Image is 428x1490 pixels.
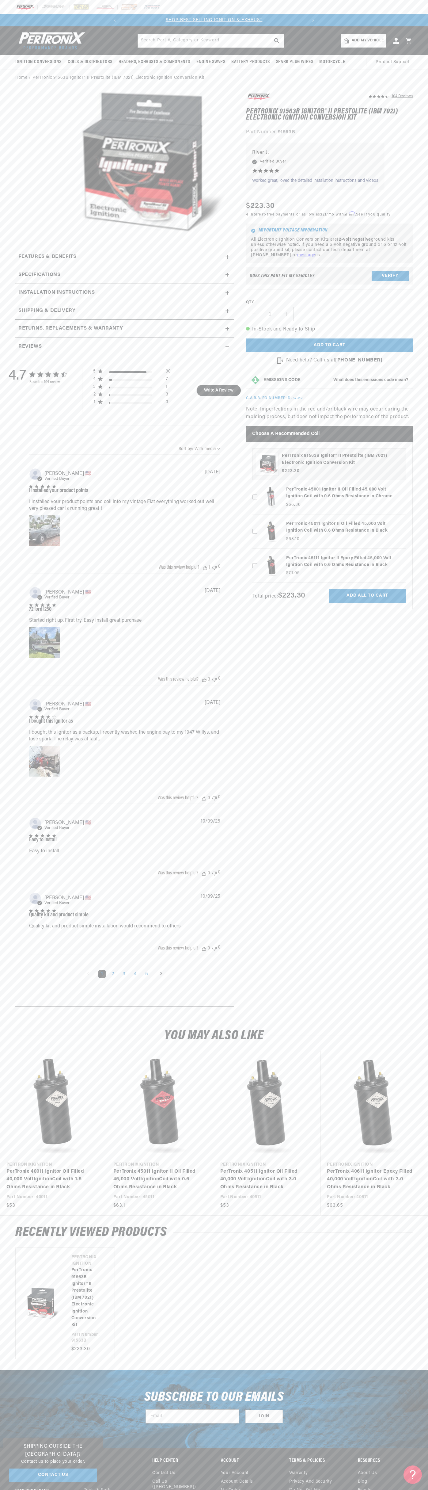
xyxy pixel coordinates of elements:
summary: Reviews [15,338,234,356]
div: Vote up [203,565,207,570]
div: Vote down [212,945,217,951]
span: Headers, Exhausts & Components [119,59,190,65]
button: EMISSIONS CODEWhat does this emissions code mean? [263,377,408,383]
div: 104 Reviews [392,92,413,100]
span: Total price: [252,594,305,599]
span: Motorcycle [319,59,345,65]
a: PerTronix 45011 Ignitor II Oil Filled 45,000 Volt Ignition Coil with 0.6 Ohms Resistance in Black [113,1168,202,1191]
h2: Returns, Replacements & Warranty [18,325,123,333]
div: Vote up [202,871,206,876]
strong: 91563B [278,130,295,135]
div: Part Number: [246,128,413,136]
a: About Us [358,1470,377,1477]
div: Was this review helpful? [159,565,199,570]
div: Vote up [202,796,206,800]
div: 0 [218,870,220,876]
div: 10/09/25 [201,894,220,899]
img: Emissions code [251,375,260,385]
summary: Shipping & Delivery [15,302,234,320]
h2: RECENTLY VIEWED PRODUCTS [15,1227,413,1238]
div: [DATE] [205,700,220,705]
a: PerTronix 40611 Ignitor Epoxy Filled 40,000 VoltIgnitionCoil with 3.0 Ohms Resistance in Black [327,1168,415,1191]
a: Goto previous page [82,969,94,979]
div: 4 [93,376,96,382]
summary: Installation instructions [15,284,234,302]
span: Verified Buyer [260,158,286,165]
div: 5 star by 90 reviews [93,369,171,376]
p: River J. [252,149,378,157]
div: With media [195,447,216,451]
span: Coils & Distributors [68,59,112,65]
div: 5 star rating out of 5 stars [29,603,56,607]
div: 0 [218,676,220,682]
a: Contact us [152,1470,175,1477]
div: Vote down [212,870,217,876]
span: Verified Buyer [44,901,70,905]
h2: You may also like [15,1030,413,1042]
div: 1 [209,565,210,570]
div: Image of Review by Stephen S. on June 12, 23 number 1 [29,746,60,777]
div: I installed your product points [29,488,88,494]
div: 0 [208,871,210,876]
summary: Motorcycle [316,55,348,69]
h1: PerTronix 91563B Ignitor® II Prestolite (IBM 7021) Electronic Ignition Conversion Kit [246,109,413,121]
a: Privacy and Security [289,1477,332,1486]
div: 5 star rating out of 5 stars [29,909,89,912]
ul: Slider [15,1247,413,1359]
a: Page 1 [98,970,106,978]
div: 2 [93,392,96,397]
div: Does This part fit My vehicle? [250,273,314,278]
a: PerTronix 40011 Ignitor Oil Filled 40,000 VoltIgnitionCoil with 1.5 Ohms Resistance in Black [6,1168,95,1191]
button: Sort by:With media [179,447,220,451]
div: customer reviews [18,356,231,1002]
summary: Ignition Conversions [15,55,65,69]
media-gallery: Gallery Viewer [15,92,234,235]
a: [PHONE_NUMBER] [335,358,382,363]
h2: Installation instructions [18,289,95,297]
strong: What does this emissions code mean? [333,378,408,382]
h3: Shipping Outside the [GEOGRAPHIC_DATA]? [9,1443,97,1458]
a: PerTronix 40511 Ignitor Oil Filled 40,000 VoltIgnitionCoil with 3.0 Ohms Resistance in Black [220,1168,309,1191]
div: 5 [93,369,96,374]
span: Verified Buyer [44,826,70,830]
a: Warranty [289,1470,308,1477]
div: Quality kit and product simple [29,912,89,918]
summary: Engine Swaps [193,55,228,69]
div: 72 ford f250 [29,607,56,612]
input: Email [146,1410,239,1423]
p: Worked great, loved the detailed installation instructions and videos [252,178,378,184]
p: All Electronic Ignition Conversion Kits are ground kits unless otherwise noted. If you need a 6-v... [251,237,408,258]
div: 0 [218,564,220,570]
div: 1 [166,384,167,392]
summary: Specifications [15,266,234,284]
h2: Features & Benefits [18,253,76,261]
div: Easy to install [29,837,57,843]
button: Add to cart [246,338,413,352]
div: Note: Imperfections in the red and/or black wire may occur during the molding process, but does n... [246,92,413,609]
p: Contact us to place your order. [9,1458,97,1465]
p: 4 interest-free payments or as low as /mo with . [246,212,391,217]
h2: Shipping & Delivery [18,307,75,315]
div: 3 star by 1 reviews [93,384,171,392]
div: Vote up [202,946,206,951]
summary: Battery Products [228,55,273,69]
span: Affirm [344,211,355,216]
h2: Choose a Recommended Coil [246,426,413,442]
button: Translation missing: en.sections.announcements.next_announcement [307,14,319,26]
div: 5 star rating out of 5 stars [29,834,57,837]
div: 4 star by 7 reviews [93,376,171,384]
span: Verified Buyer [44,595,70,599]
div: 4.7 [8,368,26,384]
a: Goto Page 3 [120,970,128,978]
h3: Subscribe to our emails [144,1392,284,1403]
h2: Specifications [18,271,60,279]
div: Vote up [202,677,206,682]
input: Search Part #, Category or Keyword [138,34,284,48]
span: Product Support [376,59,410,66]
div: [DATE] [205,588,220,593]
p: Need help? Call us at [286,357,383,365]
a: Goto next page [155,969,167,979]
summary: Spark Plug Wires [273,55,316,69]
strong: 12-volt negative [337,237,371,242]
div: 3 [208,677,210,682]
